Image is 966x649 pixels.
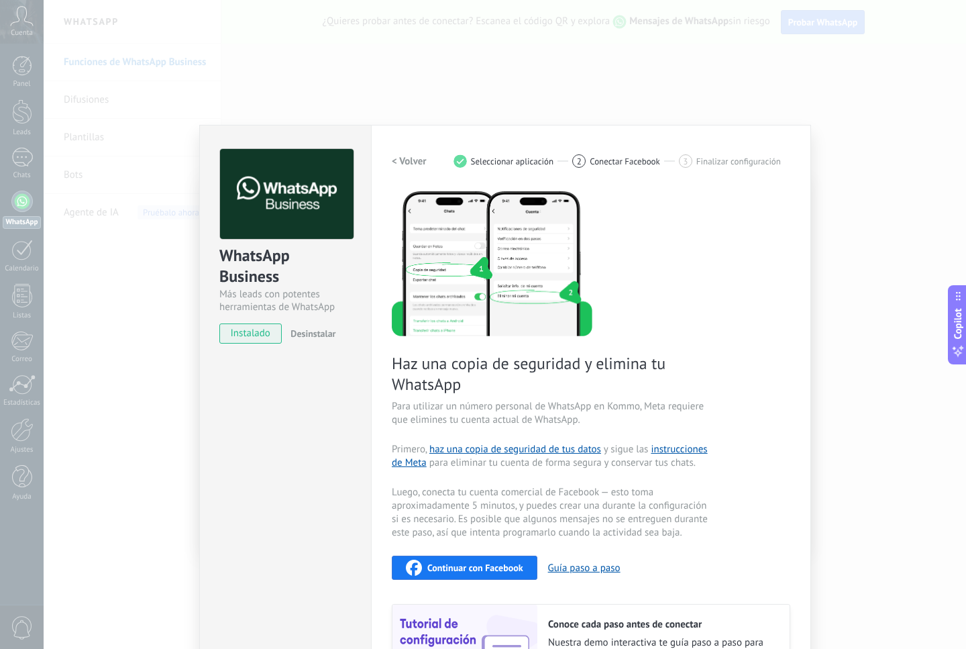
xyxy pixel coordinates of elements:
span: Desinstalar [290,328,335,340]
span: Haz una copia de seguridad y elimina tu WhatsApp [392,353,711,395]
button: Continuar con Facebook [392,556,537,580]
span: Continuar con Facebook [427,563,523,572]
span: Luego, conecta tu cuenta comercial de Facebook — esto toma aproximadamente 5 minutos, y puedes cr... [392,486,711,540]
img: logo_main.png [220,149,354,240]
a: instrucciones de Meta [392,443,708,469]
img: delete personal phone [392,189,592,336]
div: Más leads con potentes herramientas de WhatsApp [219,288,352,313]
div: WhatsApp Business [219,245,352,288]
button: < Volver [392,149,427,173]
span: Conectar Facebook [590,156,660,166]
span: 3 [683,156,688,167]
button: Desinstalar [285,323,335,344]
span: Copilot [951,308,965,339]
button: Guía paso a paso [548,562,621,575]
a: haz una copia de seguridad de tus datos [429,443,601,456]
span: Finalizar configuración [696,156,781,166]
span: instalado [220,323,281,344]
h2: Conoce cada paso antes de conectar [548,618,776,631]
h2: < Volver [392,155,427,168]
span: Para utilizar un número personal de WhatsApp en Kommo, Meta requiere que elimines tu cuenta actua... [392,400,711,427]
span: Primero, y sigue las para eliminar tu cuenta de forma segura y conservar tus chats. [392,443,711,470]
span: 2 [577,156,582,167]
span: Seleccionar aplicación [471,156,554,166]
